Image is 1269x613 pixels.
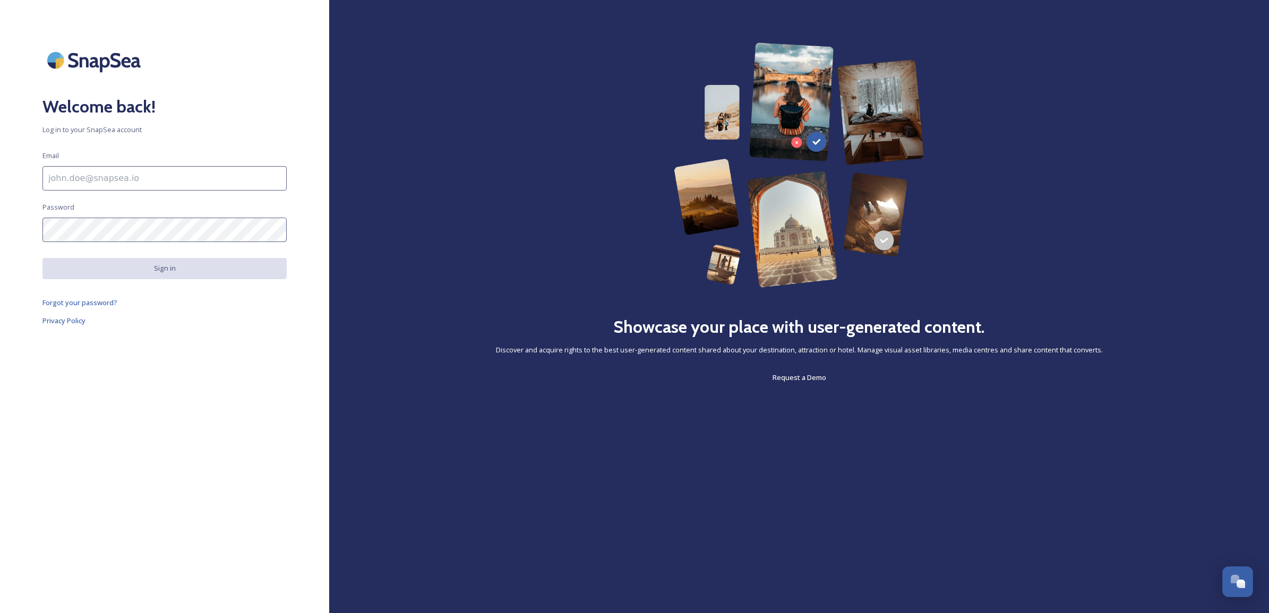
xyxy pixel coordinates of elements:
span: Forgot your password? [42,298,117,307]
span: Request a Demo [773,373,826,382]
span: Discover and acquire rights to the best user-generated content shared about your destination, att... [496,345,1103,355]
img: SnapSea Logo [42,42,149,78]
input: john.doe@snapsea.io [42,166,287,191]
span: Password [42,202,74,212]
a: Request a Demo [773,371,826,384]
button: Open Chat [1222,566,1253,597]
span: Privacy Policy [42,316,85,325]
a: Privacy Policy [42,314,287,327]
a: Forgot your password? [42,296,287,309]
span: Log in to your SnapSea account [42,125,287,135]
img: 63b42ca75bacad526042e722_Group%20154-p-800.png [674,42,924,288]
span: Email [42,151,59,161]
h2: Welcome back! [42,94,287,119]
button: Sign in [42,258,287,279]
h2: Showcase your place with user-generated content. [613,314,985,340]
